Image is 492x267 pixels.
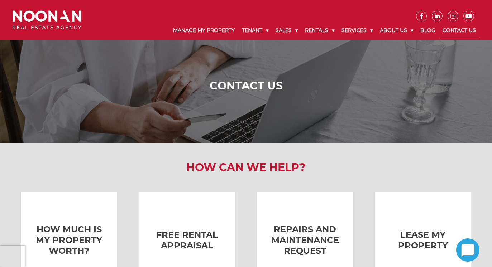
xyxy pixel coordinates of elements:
[301,21,338,40] a: Rentals
[439,21,479,40] a: Contact Us
[14,79,478,92] h1: Contact Us
[238,21,272,40] a: Tenant
[338,21,376,40] a: Services
[417,21,439,40] a: Blog
[272,21,301,40] a: Sales
[169,21,238,40] a: Manage My Property
[376,21,417,40] a: About Us
[13,10,81,29] img: Noonan Real Estate Agency
[7,161,485,174] h2: How Can We Help?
